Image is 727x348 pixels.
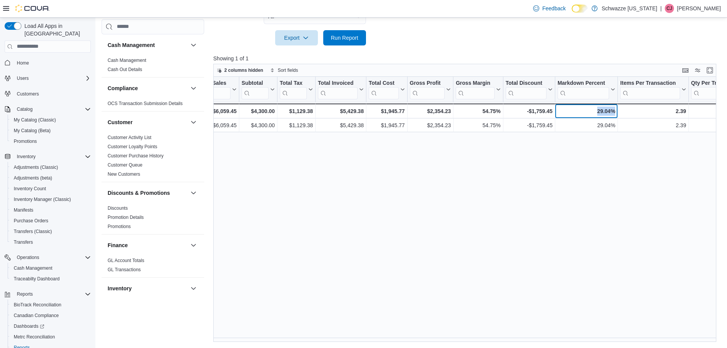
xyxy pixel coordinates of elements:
[14,290,36,299] button: Reports
[17,75,29,81] span: Users
[14,89,42,99] a: Customers
[8,321,94,332] a: Dashboards
[318,107,364,116] div: $5,429.38
[11,227,55,236] a: Transfers (Classic)
[456,107,500,116] div: 54.75%
[102,56,204,77] div: Cash Management
[8,194,94,205] button: Inventory Manager (Classic)
[242,79,269,99] div: Subtotal
[108,118,187,126] button: Customer
[11,126,54,135] a: My Catalog (Beta)
[189,84,198,93] button: Compliance
[369,79,398,87] div: Total Cost
[2,151,94,162] button: Inventory
[2,252,94,263] button: Operations
[8,162,94,173] button: Adjustments (Classic)
[2,88,94,99] button: Customers
[11,184,49,193] a: Inventory Count
[189,284,198,293] button: Inventory
[8,237,94,248] button: Transfers
[108,285,187,292] button: Inventory
[456,79,500,99] button: Gross Margin
[8,205,94,215] button: Manifests
[108,172,140,177] a: New Customers
[409,107,451,116] div: $2,354.23
[11,238,91,247] span: Transfers
[8,332,94,342] button: Metrc Reconciliation
[14,312,59,319] span: Canadian Compliance
[677,4,721,13] p: [PERSON_NAME]
[242,121,275,130] div: $4,300.00
[14,105,91,114] span: Catalog
[506,121,553,130] div: -$1,759.45
[14,74,91,83] span: Users
[108,134,152,141] span: Customer Activity List
[224,67,263,73] span: 2 columns hidden
[14,334,55,340] span: Metrc Reconciliation
[8,136,94,147] button: Promotions
[660,4,662,13] p: |
[14,228,52,235] span: Transfers (Classic)
[318,79,364,99] button: Total Invoiced
[280,121,313,130] div: $1,129.38
[108,41,155,49] h3: Cash Management
[456,79,494,87] div: Gross Margin
[505,79,546,87] div: Total Discount
[2,289,94,299] button: Reports
[280,79,307,87] div: Total Tax
[189,241,198,250] button: Finance
[11,322,91,331] span: Dashboards
[409,121,451,130] div: $2,354.23
[558,79,615,99] button: Markdown Percent
[14,175,52,181] span: Adjustments (beta)
[108,144,157,149] a: Customer Loyalty Points
[572,5,588,13] input: Dark Mode
[11,227,91,236] span: Transfers (Classic)
[17,291,33,297] span: Reports
[14,323,44,329] span: Dashboards
[189,188,198,197] button: Discounts & Promotions
[108,84,138,92] h3: Compliance
[14,117,56,123] span: My Catalog (Classic)
[369,79,405,99] button: Total Cost
[280,107,313,116] div: $1,129.38
[275,30,318,45] button: Export
[693,66,702,75] button: Display options
[108,58,146,63] a: Cash Management
[456,121,500,130] div: 54.75%
[505,79,552,99] button: Total Discount
[108,257,144,264] span: GL Account Totals
[667,4,672,13] span: CJ
[8,115,94,125] button: My Catalog (Classic)
[620,121,686,130] div: 2.39
[214,66,266,75] button: 2 columns hidden
[189,118,198,127] button: Customer
[108,84,187,92] button: Compliance
[17,106,32,112] span: Catalog
[108,267,141,272] a: GL Transactions
[11,300,91,309] span: BioTrack Reconciliation
[2,57,94,68] button: Home
[558,79,609,99] div: Markdown Percent
[11,184,91,193] span: Inventory Count
[542,5,566,12] span: Feedback
[102,204,204,234] div: Discounts & Promotions
[558,79,609,87] div: Markdown Percent
[11,274,63,283] a: Traceabilty Dashboard
[195,107,237,116] div: $6,059.45
[280,30,313,45] span: Export
[11,311,62,320] a: Canadian Compliance
[14,207,33,213] span: Manifests
[11,163,61,172] a: Adjustments (Classic)
[108,189,187,197] button: Discounts & Promotions
[280,79,307,99] div: Total Tax
[8,226,94,237] button: Transfers (Classic)
[195,79,231,87] div: Gross Sales
[14,128,51,134] span: My Catalog (Beta)
[11,115,91,125] span: My Catalog (Classic)
[11,115,59,125] a: My Catalog (Classic)
[11,137,91,146] span: Promotions
[2,73,94,84] button: Users
[108,215,144,220] a: Promotion Details
[14,265,52,271] span: Cash Management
